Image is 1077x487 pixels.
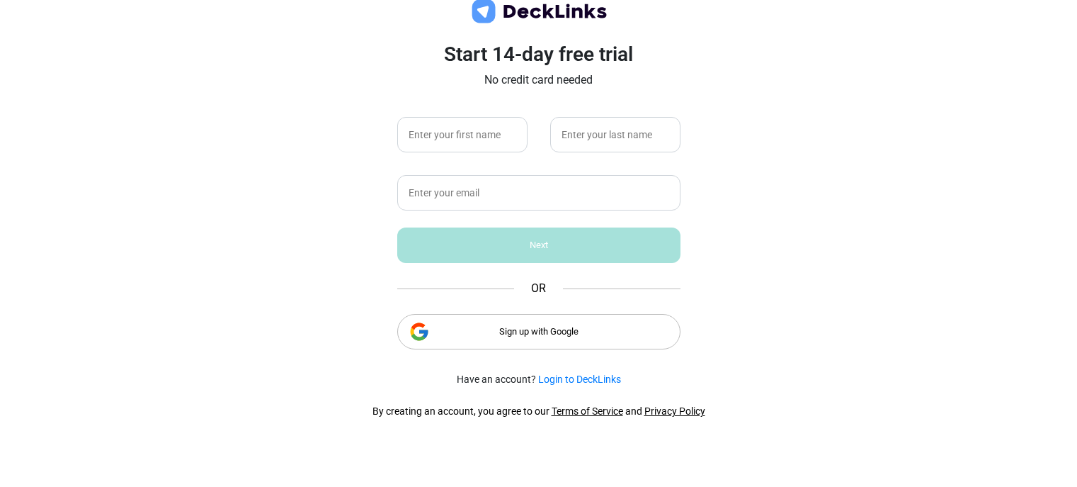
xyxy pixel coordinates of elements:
span: OR [531,280,546,297]
div: Sign up with Google [397,314,680,349]
input: Enter your first name [397,117,528,152]
a: Login to DeckLinks [538,374,621,385]
input: Enter your last name [550,117,680,152]
a: Terms of Service [552,405,623,417]
p: No credit card needed [397,72,680,89]
h3: Start 14-day free trial [397,43,680,67]
small: Have an account? [457,372,621,387]
input: Enter your email [397,175,680,211]
a: Privacy Policy [644,405,705,417]
div: By creating an account, you agree to our and [372,404,705,419]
